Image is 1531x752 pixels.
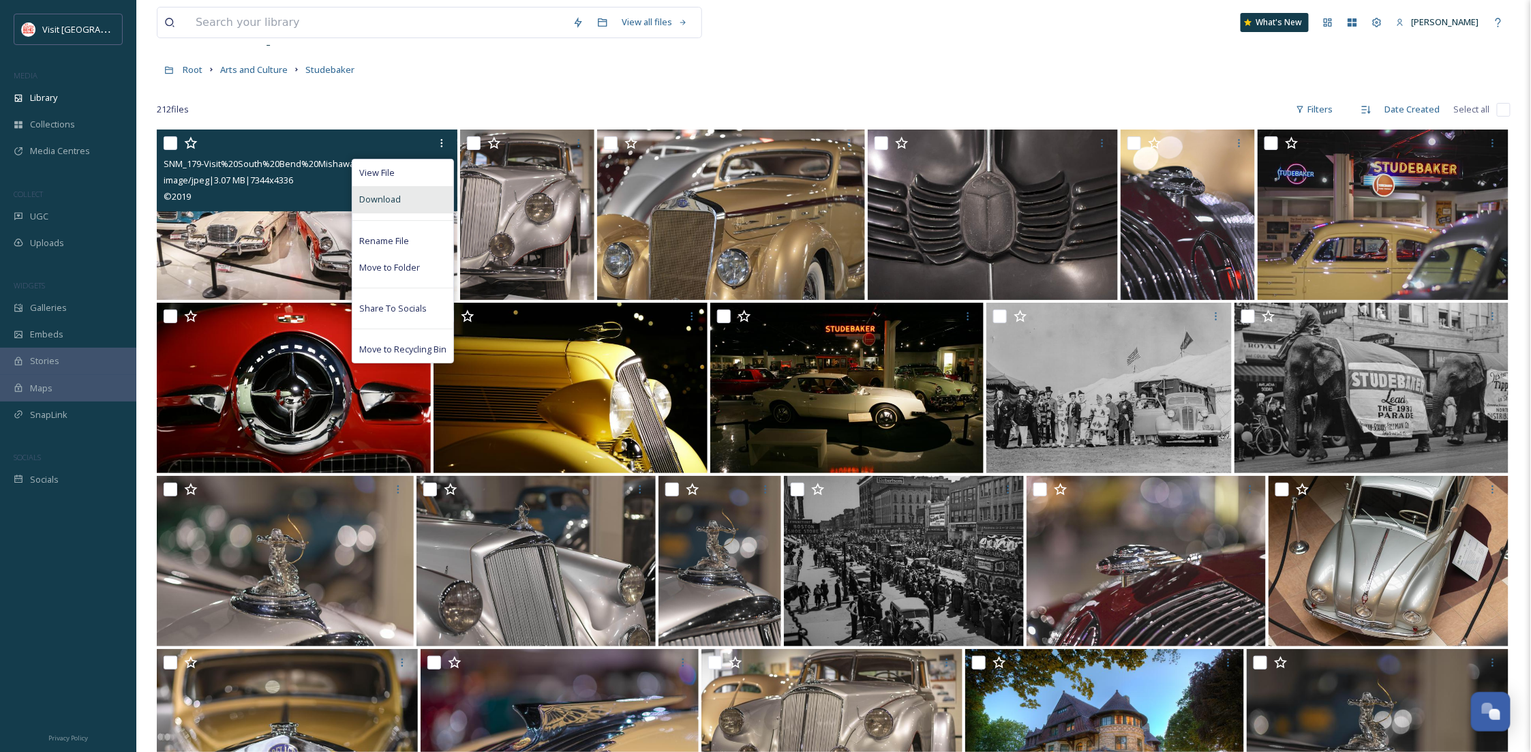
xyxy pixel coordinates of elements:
span: Socials [30,473,59,486]
span: Uploads [30,237,64,250]
a: [PERSON_NAME] [1389,9,1486,35]
img: studebaker-national-museum-008_cvb©cvb-MC.jpg [157,303,431,473]
span: 212 file s [157,103,189,116]
span: Maps [30,382,52,395]
span: UGC [30,210,48,223]
span: Root [183,63,202,76]
img: Streamline_801_1.jpg [1027,476,1266,646]
img: studebaker-national-museum-028_cvb©cvb-MC.jpg [434,303,708,473]
span: Media Centres [30,145,90,157]
img: Streamline_806_1.jpg [658,476,781,646]
img: SNM_179-Visit%20South%20Bend%20Mishawaka.jpg [157,130,457,300]
span: Move to Folder [359,261,420,274]
span: SnapLink [30,408,67,421]
img: Streamline_834_1.jpg [597,130,865,300]
img: Streamline_815_1.jpg [868,130,1119,300]
span: Library [30,91,57,104]
span: View File [359,166,395,179]
span: © 2019 [164,190,191,202]
span: Share To Socials [359,302,427,315]
img: Streamline_804_1.jpg [1121,130,1254,300]
span: Arts and Culture [220,63,288,76]
a: Studebaker [305,61,354,78]
span: SOCIALS [14,452,41,462]
span: SNM_179-Visit%20South%20Bend%20Mishawaka.jpg [164,157,378,170]
span: Studebaker [305,63,354,76]
span: Select all [1454,103,1490,116]
div: Filters [1289,96,1340,123]
img: Streamline_793_1.jpg [1258,130,1509,300]
a: Privacy Policy [48,729,88,745]
img: studebaker-national-museum-024_cvb©cvb-MC.jpg [710,303,984,473]
input: Search your library [189,7,566,37]
span: COLLECT [14,189,43,199]
span: MEDIA [14,70,37,80]
span: Download [359,193,401,206]
span: WIDGETS [14,280,45,290]
img: Streamline_831_1.jpg [157,476,414,646]
span: Stories [30,355,59,367]
img: DSC_0418_1.JPG [986,303,1231,473]
span: Galleries [30,301,67,314]
button: Open Chat [1471,692,1511,732]
span: Rename File [359,235,409,247]
div: Date Created [1378,96,1447,123]
img: Streamline_810_1.jpg [416,476,656,646]
span: Collections [30,118,75,131]
span: Privacy Policy [48,734,88,742]
span: Embeds [30,328,63,341]
span: image/jpeg | 3.07 MB | 7344 x 4336 [164,174,293,186]
img: Streamline_826_1.jpg [460,130,594,300]
a: Root [183,61,202,78]
img: DSC_0416_1.JPG [1234,303,1509,473]
a: Arts and Culture [220,61,288,78]
img: Streamline_837_1.jpg [1269,476,1509,646]
span: [PERSON_NAME] [1412,16,1479,28]
span: Visit [GEOGRAPHIC_DATA] [42,22,148,35]
a: What's New [1241,13,1309,32]
img: vsbm-stackedMISH_CMYKlogo2017.jpg [22,22,35,36]
a: View all files [615,9,695,35]
span: Move to Recycling Bin [359,343,446,356]
img: DSC_0438_1.JPG [784,476,1024,646]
